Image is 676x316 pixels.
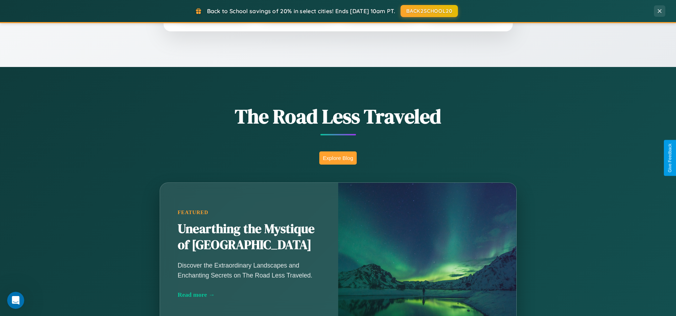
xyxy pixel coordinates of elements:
[401,5,458,17] button: BACK2SCHOOL20
[178,291,320,299] div: Read more →
[178,221,320,254] h2: Unearthing the Mystique of [GEOGRAPHIC_DATA]
[124,103,552,130] h1: The Road Less Traveled
[7,292,24,309] iframe: Intercom live chat
[319,151,357,165] button: Explore Blog
[667,144,672,172] div: Give Feedback
[178,260,320,280] p: Discover the Extraordinary Landscapes and Enchanting Secrets on The Road Less Traveled.
[207,7,395,15] span: Back to School savings of 20% in select cities! Ends [DATE] 10am PT.
[178,209,320,216] div: Featured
